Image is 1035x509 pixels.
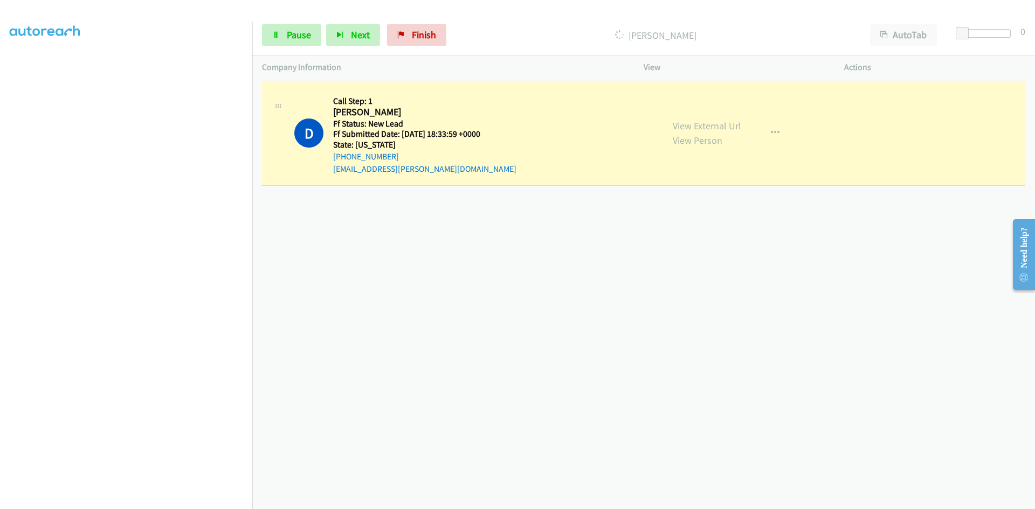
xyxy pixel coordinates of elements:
span: Next [351,29,370,41]
a: Finish [387,24,446,46]
button: Next [326,24,380,46]
div: Delay between calls (in seconds) [961,29,1011,38]
button: AutoTab [870,24,937,46]
iframe: Resource Center [1004,212,1035,297]
p: View [644,61,825,74]
div: 0 [1020,24,1025,39]
h1: D [294,118,323,148]
span: Pause [287,29,311,41]
span: Finish [412,29,436,41]
h2: [PERSON_NAME] [333,106,494,118]
p: [PERSON_NAME] [461,28,851,43]
a: View External Url [673,120,741,132]
a: Pause [262,24,321,46]
a: [EMAIL_ADDRESS][PERSON_NAME][DOMAIN_NAME] [333,164,516,174]
p: Company Information [262,61,624,74]
a: View Person [673,134,722,147]
a: [PHONE_NUMBER] [333,151,399,162]
h5: Ff Status: New Lead [333,118,516,129]
p: Actions [844,61,1025,74]
h5: Call Step: 1 [333,96,516,107]
h5: State: [US_STATE] [333,140,516,150]
h5: Ff Submitted Date: [DATE] 18:33:59 +0000 [333,129,516,140]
